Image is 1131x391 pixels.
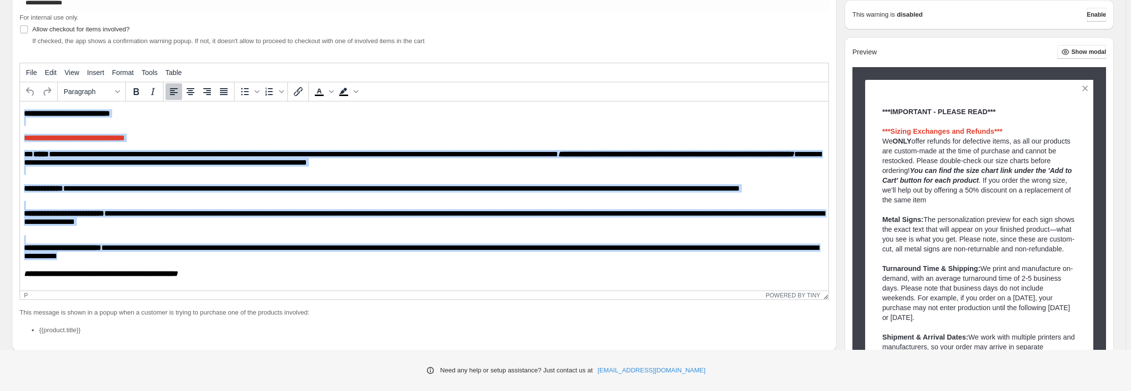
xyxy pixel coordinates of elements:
div: Bullet list [236,83,261,100]
span: Tools [141,69,158,76]
strong: ***Sizing Exchanges and Refunds*** [882,127,1003,135]
button: Enable [1087,8,1106,22]
button: Italic [144,83,161,100]
p: This warning is [852,10,895,20]
button: Justify [215,83,232,100]
div: Text color [311,83,335,100]
h2: Preview [852,48,877,56]
strong: ONLY [893,137,911,145]
div: Resize [820,291,828,299]
strong: You can find the size chart link under the 'Add to Cart' button for each product [882,167,1072,184]
div: Numbered list [261,83,285,100]
p: We work with multiple printers and manufacturers, so your order may arrive in separate shipments.... [882,322,1077,381]
span: Format [112,69,134,76]
button: Align left [165,83,182,100]
button: Formats [60,83,123,100]
div: Background color [335,83,360,100]
button: Undo [22,83,39,100]
span: Table [165,69,182,76]
span: Show modal [1071,48,1106,56]
strong: Shipment & Arrival Dates: [882,333,968,341]
span: Paragraph [64,88,112,96]
span: Allow checkout for items involved? [32,25,130,33]
button: Insert/edit link [290,83,306,100]
p: This message is shown in a popup when a customer is trying to purchase one of the products involved: [20,308,829,318]
span: Edit [45,69,57,76]
div: p [24,292,28,299]
button: Align right [199,83,215,100]
li: {{product.title}} [39,325,829,335]
span: File [26,69,37,76]
button: Bold [128,83,144,100]
strong: Turnaround Time & Shipping: [882,265,980,272]
p: We offer refunds for defective items, as all our products are custom-made at the time of purchase... [882,136,1077,215]
strong: disabled [897,10,923,20]
button: Align center [182,83,199,100]
p: The personalization preview for each sign shows the exact text that will appear on your finished ... [882,215,1077,254]
span: Enable [1087,11,1106,19]
span: For internal use only. [20,14,78,21]
span: If checked, the app shows a confirmation warning popup. If not, it doesn't allow to proceed to ch... [32,37,424,45]
button: Redo [39,83,55,100]
strong: Metal Signs: [882,216,923,223]
a: [EMAIL_ADDRESS][DOMAIN_NAME] [598,366,706,375]
button: Show modal [1058,45,1106,59]
span: View [65,69,79,76]
span: Insert [87,69,104,76]
a: Powered by Tiny [766,292,821,299]
iframe: Rich Text Area [20,101,828,291]
p: We print and manufacture on-demand, with an average turnaround time of 2-5 business days. Please ... [882,254,1077,322]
